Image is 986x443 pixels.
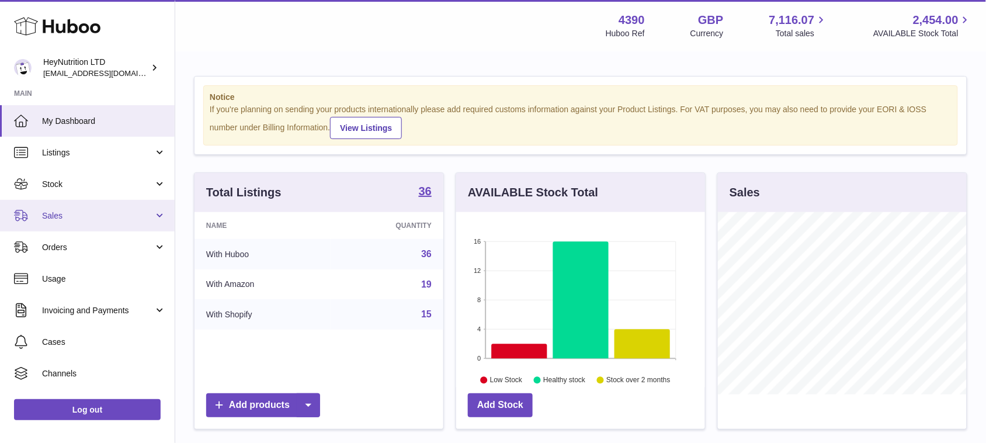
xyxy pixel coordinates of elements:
[14,399,161,420] a: Log out
[477,296,481,303] text: 8
[421,279,432,289] a: 19
[468,185,598,200] h3: AVAILABLE Stock Total
[42,274,166,285] span: Usage
[543,376,586,384] text: Healthy stock
[14,59,32,77] img: info@heynutrition.com
[195,239,331,269] td: With Huboo
[42,337,166,348] span: Cases
[477,355,481,362] text: 0
[42,116,166,127] span: My Dashboard
[195,212,331,239] th: Name
[43,57,148,79] div: HeyNutrition LTD
[606,28,645,39] div: Huboo Ref
[769,12,815,28] span: 7,116.07
[42,210,154,221] span: Sales
[606,376,670,384] text: Stock over 2 months
[474,238,481,245] text: 16
[206,393,320,417] a: Add products
[42,179,154,190] span: Stock
[474,267,481,274] text: 12
[42,368,166,379] span: Channels
[42,305,154,316] span: Invoicing and Payments
[195,269,331,300] td: With Amazon
[42,242,154,253] span: Orders
[419,185,432,199] a: 36
[421,249,432,259] a: 36
[690,28,724,39] div: Currency
[42,147,154,158] span: Listings
[195,299,331,330] td: With Shopify
[477,326,481,333] text: 4
[206,185,282,200] h3: Total Listings
[873,28,972,39] span: AVAILABLE Stock Total
[873,12,972,39] a: 2,454.00 AVAILABLE Stock Total
[730,185,760,200] h3: Sales
[210,104,952,139] div: If you're planning on sending your products internationally please add required customs informati...
[619,12,645,28] strong: 4390
[698,12,723,28] strong: GBP
[776,28,828,39] span: Total sales
[913,12,959,28] span: 2,454.00
[331,212,443,239] th: Quantity
[210,92,952,103] strong: Notice
[330,117,402,139] a: View Listings
[419,185,432,197] strong: 36
[769,12,828,39] a: 7,116.07 Total sales
[43,68,172,78] span: [EMAIL_ADDRESS][DOMAIN_NAME]
[468,393,533,417] a: Add Stock
[490,376,523,384] text: Low Stock
[421,309,432,319] a: 15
